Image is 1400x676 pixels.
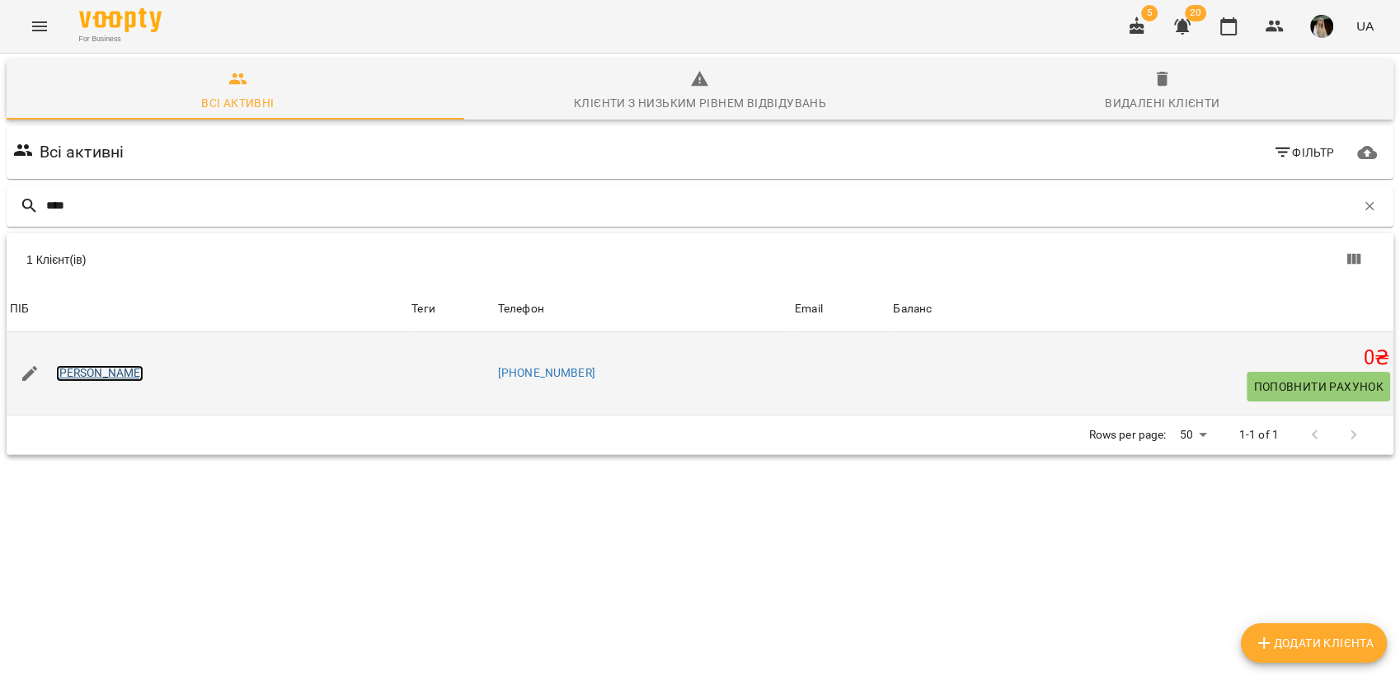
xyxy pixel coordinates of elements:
h6: Всі активні [40,139,124,165]
div: Email [795,299,823,319]
span: 5 [1141,5,1158,21]
span: Email [795,299,886,319]
div: Всі активні [201,93,274,113]
div: Видалені клієнти [1105,93,1219,113]
div: Sort [10,299,29,319]
a: [PHONE_NUMBER] [498,366,595,379]
div: Баланс [893,299,932,319]
span: Фільтр [1273,143,1335,162]
a: [PERSON_NAME] [56,365,144,382]
h5: 0 ₴ [893,345,1390,371]
p: Rows per page: [1088,427,1166,444]
span: Баланс [893,299,1390,319]
div: Теги [411,299,491,319]
div: Телефон [498,299,544,319]
div: Sort [795,299,823,319]
img: Voopty Logo [79,8,162,32]
div: 1 Клієнт(ів) [26,251,710,268]
span: Телефон [498,299,788,319]
span: For Business [79,34,162,45]
button: UA [1350,11,1380,41]
div: 50 [1172,423,1212,447]
span: Поповнити рахунок [1253,377,1384,397]
button: Menu [20,7,59,46]
div: Sort [498,299,544,319]
img: db9e5aee73aab2f764342d08fe444bbe.JPG [1310,15,1333,38]
span: 20 [1185,5,1206,21]
div: Клієнти з низьким рівнем відвідувань [574,93,826,113]
div: ПІБ [10,299,29,319]
span: ПІБ [10,299,405,319]
div: Table Toolbar [7,233,1393,286]
button: Показати колонки [1334,240,1374,279]
div: Sort [893,299,932,319]
button: Поповнити рахунок [1247,372,1390,401]
span: UA [1356,17,1374,35]
p: 1-1 of 1 [1239,427,1279,444]
button: Фільтр [1266,138,1341,167]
